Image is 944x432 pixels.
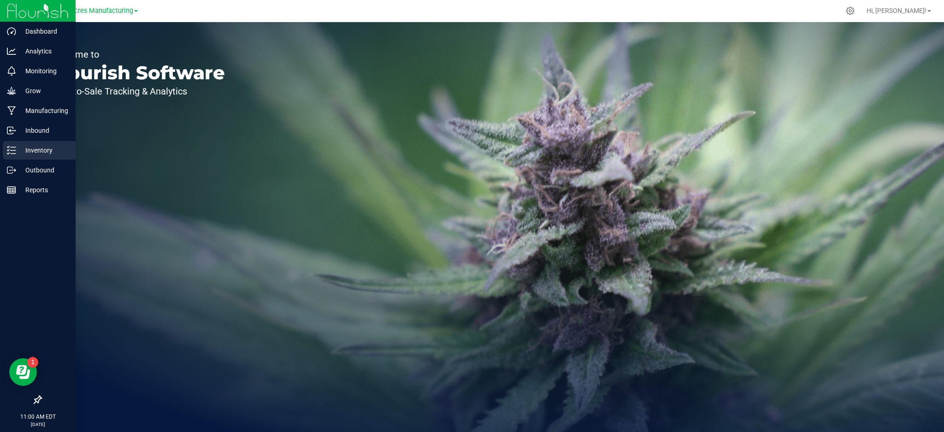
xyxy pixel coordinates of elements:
p: Manufacturing [16,105,71,116]
p: Flourish Software [50,64,225,82]
p: [DATE] [4,421,71,428]
p: Inbound [16,125,71,136]
inline-svg: Manufacturing [7,106,16,115]
inline-svg: Analytics [7,47,16,56]
p: Analytics [16,46,71,57]
p: Grow [16,85,71,96]
div: Manage settings [844,6,856,15]
p: Dashboard [16,26,71,37]
inline-svg: Dashboard [7,27,16,36]
inline-svg: Inbound [7,126,16,135]
p: Seed-to-Sale Tracking & Analytics [50,87,225,96]
inline-svg: Monitoring [7,66,16,76]
p: Monitoring [16,65,71,77]
p: Inventory [16,145,71,156]
p: Reports [16,184,71,195]
inline-svg: Reports [7,185,16,195]
iframe: Resource center [9,358,37,386]
iframe: Resource center unread badge [27,357,38,368]
inline-svg: Outbound [7,166,16,175]
inline-svg: Inventory [7,146,16,155]
p: Outbound [16,165,71,176]
inline-svg: Grow [7,86,16,95]
span: Hi, [PERSON_NAME]! [867,7,926,14]
p: 11:00 AM EDT [4,413,71,421]
span: Green Acres Manufacturing [50,7,133,15]
p: Welcome to [50,50,225,59]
